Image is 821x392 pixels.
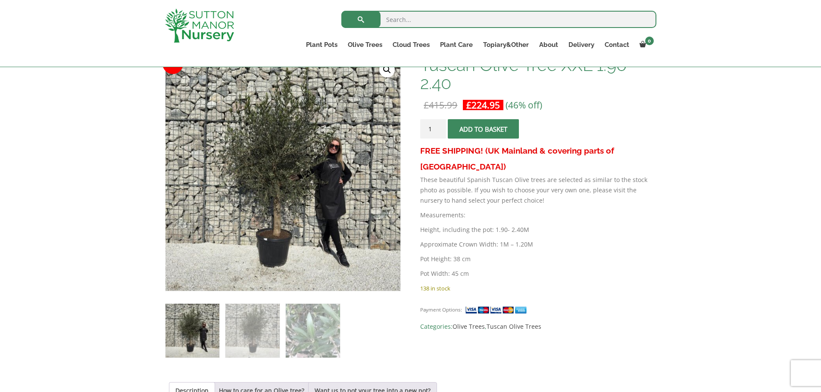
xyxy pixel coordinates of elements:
[420,283,656,293] p: 138 in stock
[420,175,656,206] p: These beautiful Spanish Tuscan Olive trees are selected as similar to the stock photo as possible...
[478,39,534,51] a: Topiary&Other
[448,119,519,139] button: Add to basket
[341,11,656,28] input: Search...
[466,99,471,111] span: £
[466,99,500,111] bdi: 224.95
[165,304,219,358] img: Tuscan Olive Tree XXL 1.90 - 2.40
[420,269,656,279] p: Pot Width: 45 cm
[634,39,656,51] a: 0
[286,304,340,358] img: Tuscan Olive Tree XXL 1.90 - 2.40 - Image 3
[506,99,542,111] span: (46% off)
[424,99,457,111] bdi: 415.99
[420,239,656,250] p: Approximate Crown Width: 1M – 1.20M
[645,37,654,45] span: 0
[453,322,485,330] a: Olive Trees
[599,39,634,51] a: Contact
[420,254,656,264] p: Pot Height: 38 cm
[225,304,279,358] img: Tuscan Olive Tree XXL 1.90 - 2.40 - Image 2
[165,9,234,43] img: logo
[420,119,446,139] input: Product quantity
[420,56,656,92] h1: Tuscan Olive Tree XXL 1.90 – 2.40
[563,39,599,51] a: Delivery
[465,306,530,315] img: payment supported
[343,39,387,51] a: Olive Trees
[420,306,462,313] small: Payment Options:
[420,143,656,175] h3: FREE SHIPPING! (UK Mainland & covering parts of [GEOGRAPHIC_DATA])
[420,225,656,235] p: Height, including the pot: 1.90- 2.40M
[420,210,656,220] p: Measurements:
[301,39,343,51] a: Plant Pots
[534,39,563,51] a: About
[435,39,478,51] a: Plant Care
[487,322,541,330] a: Tuscan Olive Trees
[420,321,656,332] span: Categories: ,
[424,99,429,111] span: £
[379,62,395,77] a: View full-screen image gallery
[387,39,435,51] a: Cloud Trees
